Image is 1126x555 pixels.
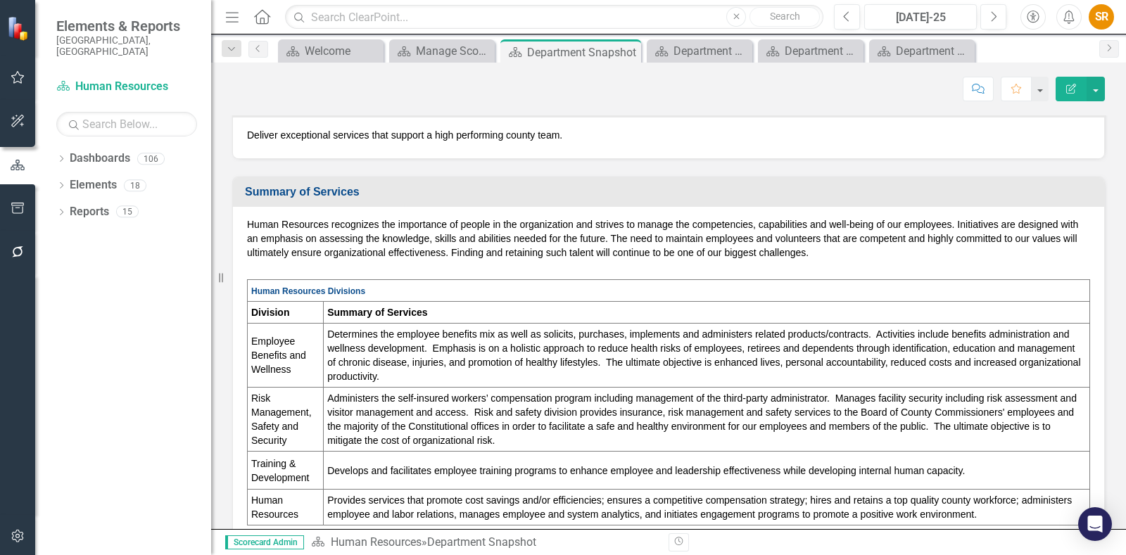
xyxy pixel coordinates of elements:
strong: Human Resources Divisions [251,286,365,296]
a: Manage Scorecards [393,42,491,60]
div: Department Snapshot [673,42,749,60]
a: Human Resources [331,535,422,549]
div: » [311,535,658,551]
a: Department Snapshot [761,42,860,60]
small: [GEOGRAPHIC_DATA], [GEOGRAPHIC_DATA] [56,34,197,58]
a: Department Snapshot [873,42,971,60]
div: [DATE]-25 [869,9,972,26]
div: Department Snapshot [896,42,971,60]
div: Open Intercom Messenger [1078,507,1112,541]
button: Search [749,7,820,27]
div: Department Snapshot [427,535,536,549]
p: Employee Benefits and Wellness [251,334,320,376]
h3: Summary of Services [245,186,1097,198]
div: Welcome [305,42,380,60]
input: Search Below... [56,112,197,136]
a: Human Resources [56,79,197,95]
p: Develops and facilitates employee training programs to enhance employee and leadership effectiven... [327,464,1086,478]
div: 106 [137,153,165,165]
div: 15 [116,206,139,218]
a: Elements [70,177,117,193]
span: Search [770,11,800,22]
div: Manage Scorecards [416,42,491,60]
div: Department Snapshot [527,44,638,61]
strong: Division [251,307,289,318]
div: 18 [124,179,146,191]
div: Department Snapshot [785,42,860,60]
button: [DATE]-25 [864,4,977,30]
span: Elements & Reports [56,18,197,34]
a: Reports [70,204,109,220]
a: Department Snapshot [650,42,749,60]
td: Provides services that promote cost savings and/or efficiencies; ensures a competitive compensati... [324,490,1090,525]
td: Training & Development [248,451,324,489]
p: Human Resources recognizes the importance of people in the organization and strives to manage the... [247,217,1090,262]
td: Administers the self-insured workers’ compensation program including management of the third-part... [324,387,1090,451]
span: Scorecard Admin [225,535,304,549]
button: SR [1089,4,1114,30]
p: Determines the employee benefits mix as well as solicits, purchases, implements and administers r... [327,327,1086,383]
a: Dashboards [70,151,130,167]
p: Deliver exceptional services that support a high performing county team. [247,128,1090,142]
a: Welcome [281,42,380,60]
strong: Summary of Services [327,307,427,318]
td: Human Resources [248,490,324,525]
img: ClearPoint Strategy [7,15,32,40]
input: Search ClearPoint... [285,5,823,30]
td: Risk Management, Safety and Security [248,387,324,451]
